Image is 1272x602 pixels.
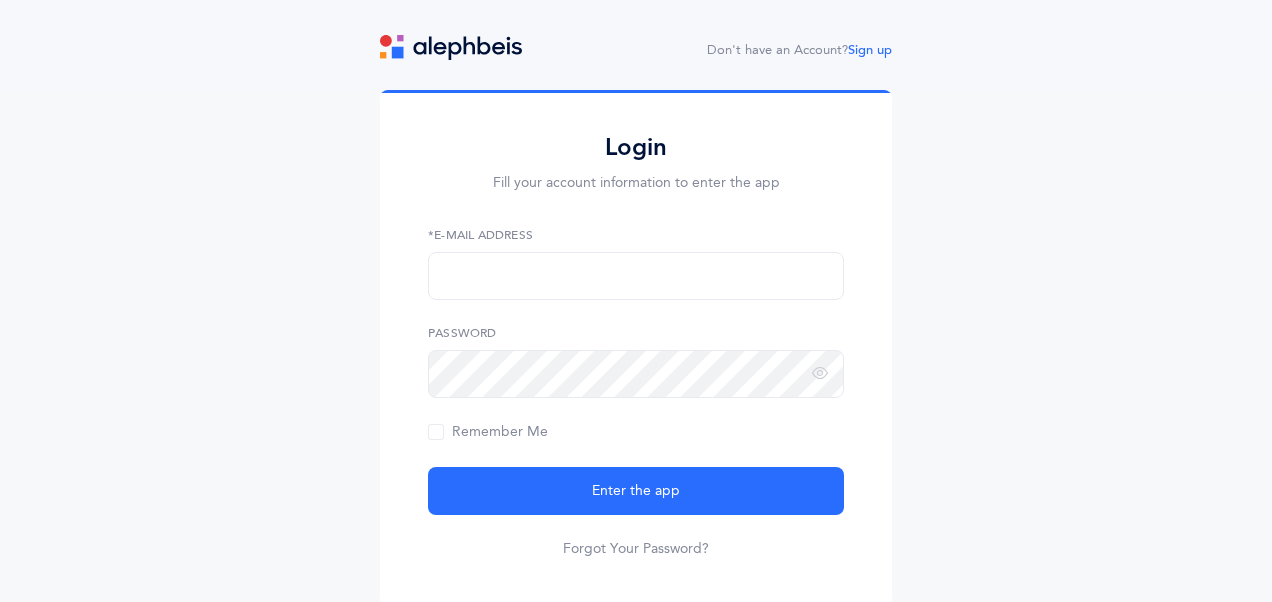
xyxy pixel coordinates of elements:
[428,132,844,163] h2: Login
[428,424,548,440] span: Remember Me
[848,43,892,57] a: Sign up
[563,539,709,559] a: Forgot Your Password?
[428,324,844,342] label: Password
[428,467,844,515] button: Enter the app
[707,41,892,61] div: Don't have an Account?
[380,35,522,60] img: logo.svg
[592,481,680,502] span: Enter the app
[428,226,844,244] label: *E-Mail Address
[428,173,844,194] p: Fill your account information to enter the app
